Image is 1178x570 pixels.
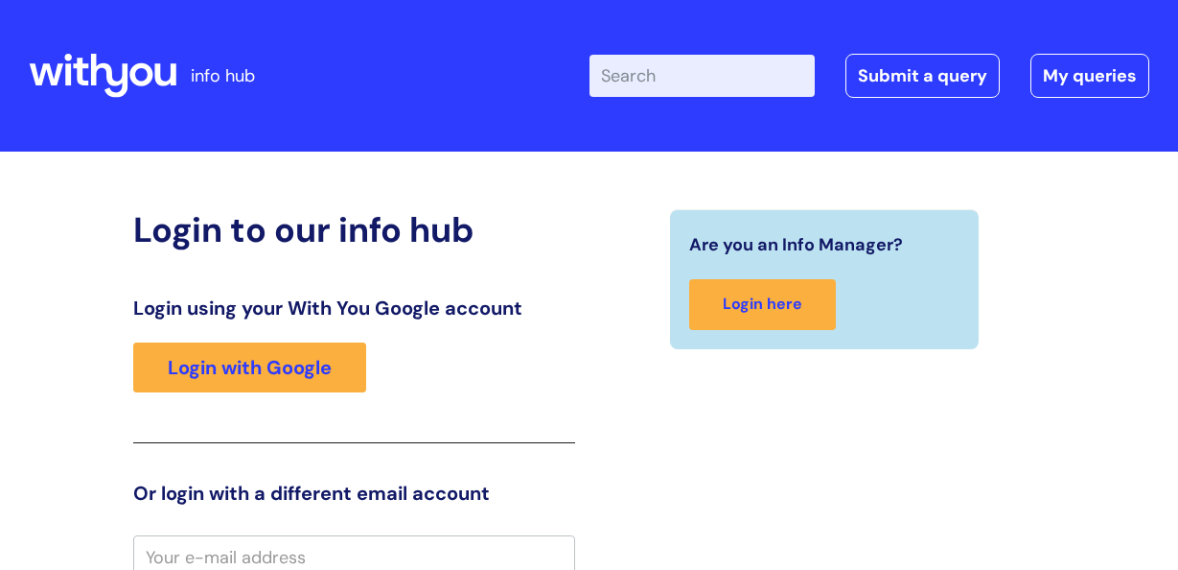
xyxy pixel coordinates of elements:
p: info hub [191,60,255,91]
h3: Or login with a different email account [133,482,575,505]
h2: Login to our info hub [133,209,575,250]
a: Submit a query [845,54,1000,98]
h3: Login using your With You Google account [133,297,575,320]
span: Are you an Info Manager? [689,229,903,260]
input: Search [589,55,815,97]
a: My queries [1030,54,1149,98]
a: Login here [689,279,836,330]
a: Login with Google [133,343,366,392]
